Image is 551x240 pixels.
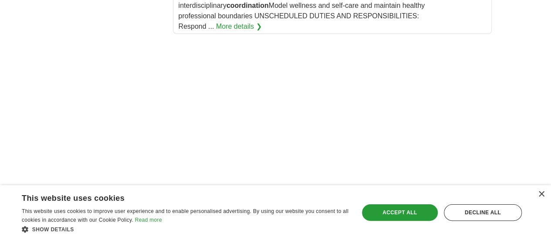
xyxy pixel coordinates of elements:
span: Show details [32,226,74,233]
div: Show details [22,225,349,233]
a: More details ❯ [216,21,262,32]
div: Close [538,191,544,198]
div: Decline all [444,204,522,221]
a: Read more, opens a new window [135,217,162,223]
div: Accept all [362,204,438,221]
span: This website uses cookies to improve user experience and to enable personalised advertising. By u... [22,208,348,223]
div: This website uses cookies [22,190,327,203]
strong: coordination [226,2,269,9]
